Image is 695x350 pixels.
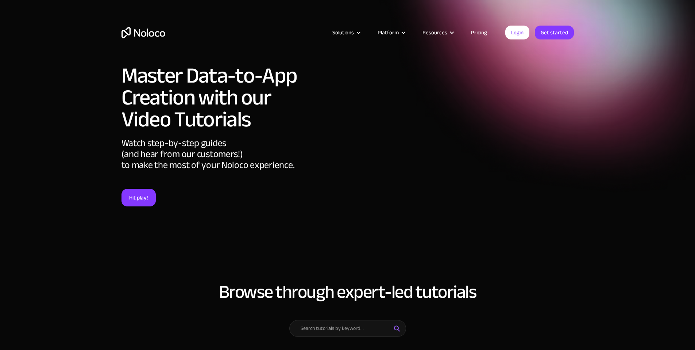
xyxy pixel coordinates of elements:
[121,282,574,302] h2: Browse through expert-led tutorials
[121,138,306,189] div: Watch step-by-step guides (and hear from our customers!) to make the most of your Noloco experience.
[535,26,574,39] a: Get started
[332,28,354,37] div: Solutions
[422,28,447,37] div: Resources
[323,28,368,37] div: Solutions
[121,65,306,130] h1: Master Data-to-App Creation with our Video Tutorials
[121,27,165,38] a: home
[462,28,496,37] a: Pricing
[505,26,529,39] a: Login
[121,189,156,206] a: Hit play!
[368,28,413,37] div: Platform
[313,62,574,209] iframe: Introduction to Noloco ┃No Code App Builder┃Create Custom Business Tools Without Code┃
[378,28,399,37] div: Platform
[413,28,462,37] div: Resources
[289,320,406,337] input: Search tutorials by keyword...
